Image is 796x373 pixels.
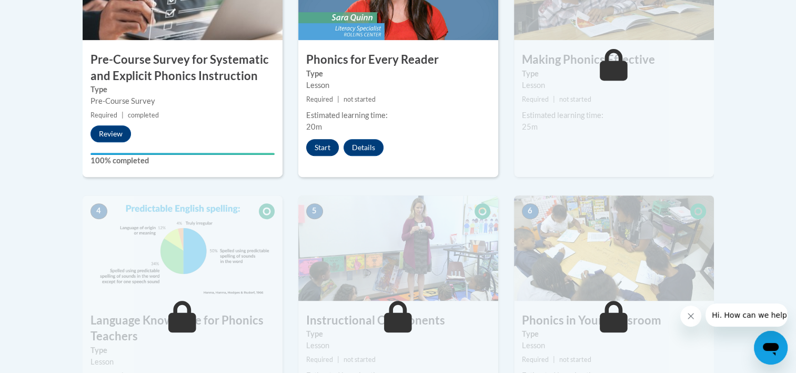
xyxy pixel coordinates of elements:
[344,95,376,103] span: not started
[298,52,498,68] h3: Phonics for Every Reader
[122,111,124,119] span: |
[90,84,275,95] label: Type
[559,356,591,364] span: not started
[83,312,283,345] h3: Language Knowledge for Phonics Teachers
[522,203,539,219] span: 6
[344,356,376,364] span: not started
[522,110,706,121] div: Estimated learning time:
[754,331,788,365] iframe: Button to launch messaging window
[522,122,538,131] span: 25m
[298,312,498,329] h3: Instructional Components
[344,139,384,156] button: Details
[514,312,714,329] h3: Phonics in Your Classroom
[553,95,555,103] span: |
[90,155,275,166] label: 100% completed
[337,356,339,364] span: |
[522,340,706,351] div: Lesson
[306,356,333,364] span: Required
[522,328,706,340] label: Type
[306,122,322,131] span: 20m
[514,195,714,301] img: Course Image
[553,356,555,364] span: |
[83,195,283,301] img: Course Image
[559,95,591,103] span: not started
[337,95,339,103] span: |
[83,52,283,84] h3: Pre-Course Survey for Systematic and Explicit Phonics Instruction
[90,111,117,119] span: Required
[306,95,333,103] span: Required
[90,345,275,356] label: Type
[90,153,275,155] div: Your progress
[522,95,549,103] span: Required
[306,139,339,156] button: Start
[306,328,490,340] label: Type
[90,203,107,219] span: 4
[306,203,323,219] span: 5
[6,7,85,16] span: Hi. How can we help?
[522,356,549,364] span: Required
[514,52,714,68] h3: Making Phonics Effective
[306,110,490,121] div: Estimated learning time:
[680,306,701,327] iframe: Close message
[306,68,490,80] label: Type
[90,95,275,107] div: Pre-Course Survey
[522,80,706,91] div: Lesson
[90,356,275,368] div: Lesson
[522,68,706,80] label: Type
[306,340,490,351] div: Lesson
[298,195,498,301] img: Course Image
[706,303,788,327] iframe: Message from company
[90,125,131,142] button: Review
[306,80,490,91] div: Lesson
[128,111,159,119] span: completed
